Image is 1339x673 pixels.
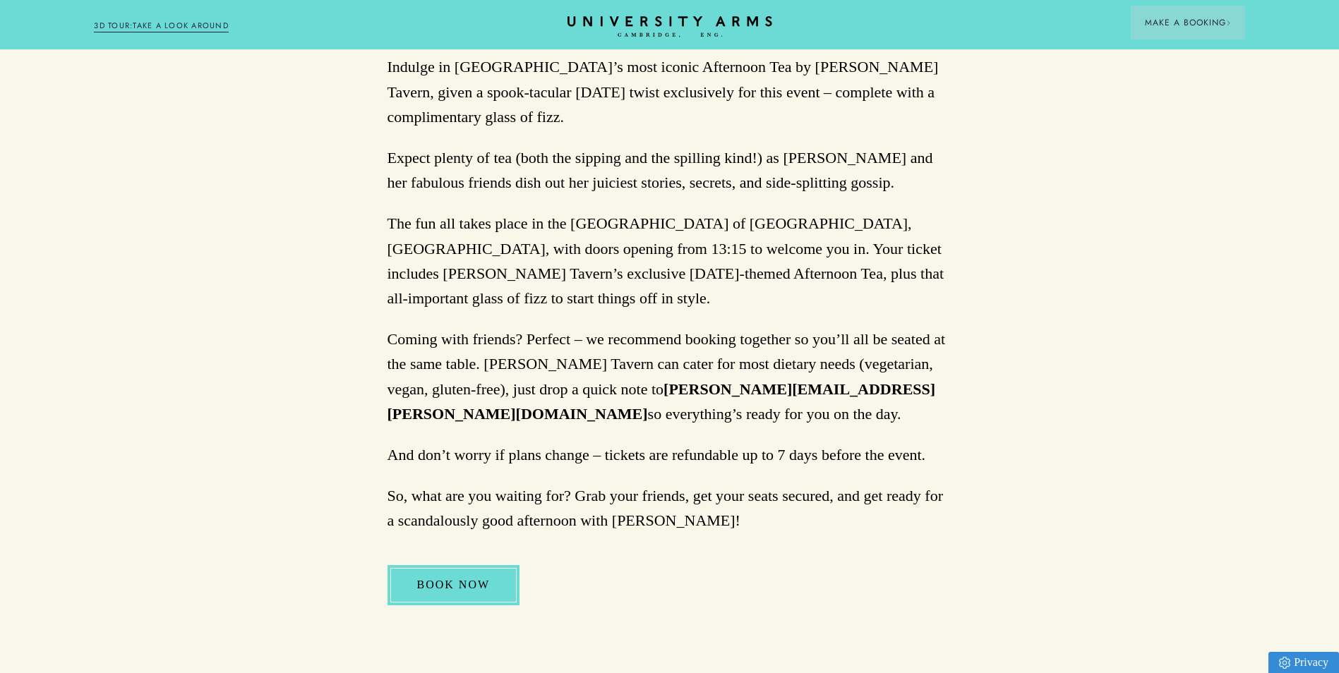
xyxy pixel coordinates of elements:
[388,442,952,467] p: And don’t worry if plans change – tickets are refundable up to 7 days before the event.
[568,16,772,38] a: Home
[94,20,229,32] a: 3D TOUR:TAKE A LOOK AROUND
[388,145,952,195] p: Expect plenty of tea (both the sipping and the spilling kind!) as [PERSON_NAME] and her fabulous ...
[1145,16,1231,29] span: Make a Booking
[388,380,936,423] strong: [PERSON_NAME][EMAIL_ADDRESS][PERSON_NAME][DOMAIN_NAME]
[1226,20,1231,25] img: Arrow icon
[388,565,520,605] a: BOOK NOW
[388,54,952,129] p: Indulge in [GEOGRAPHIC_DATA]’s most iconic Afternoon Tea by [PERSON_NAME] Tavern, given a spook-t...
[388,483,952,533] p: So, what are you waiting for? Grab your friends, get your seats secured, and get ready for a scan...
[388,327,952,426] p: Coming with friends? Perfect – we recommend booking together so you’ll all be seated at the same ...
[388,211,952,310] p: The fun all takes place in the [GEOGRAPHIC_DATA] of [GEOGRAPHIC_DATA], [GEOGRAPHIC_DATA], with do...
[1131,6,1245,40] button: Make a BookingArrow icon
[1279,657,1290,669] img: Privacy
[1268,652,1339,673] a: Privacy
